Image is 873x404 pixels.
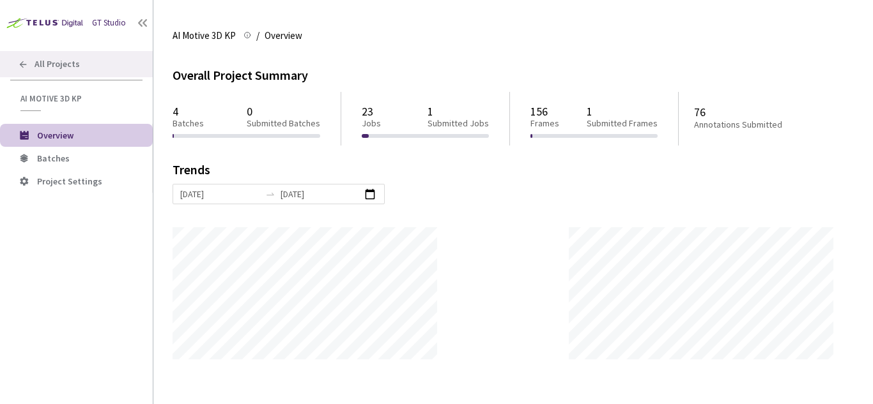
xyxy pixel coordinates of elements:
div: Overall Project Summary [173,66,854,85]
p: 23 [362,105,381,118]
p: Frames [530,118,559,129]
div: Trends [173,163,836,184]
p: Jobs [362,118,381,129]
li: / [256,28,259,43]
p: 76 [694,105,832,119]
div: GT Studio [92,17,126,29]
input: Start date [180,187,260,201]
p: 156 [530,105,559,118]
span: Overview [37,130,73,141]
span: All Projects [35,59,80,70]
p: Batches [173,118,204,129]
span: to [265,189,275,199]
span: AI Motive 3D KP [173,28,236,43]
p: 0 [247,105,320,118]
span: AI Motive 3D KP [20,93,135,104]
span: Project Settings [37,176,102,187]
input: End date [281,187,360,201]
p: Submitted Batches [247,118,320,129]
p: Submitted Jobs [428,118,489,129]
span: Overview [265,28,302,43]
p: 1 [587,105,658,118]
p: Annotations Submitted [694,119,832,130]
p: 1 [428,105,489,118]
span: Batches [37,153,70,164]
p: Submitted Frames [587,118,658,129]
p: 4 [173,105,204,118]
span: swap-right [265,189,275,199]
